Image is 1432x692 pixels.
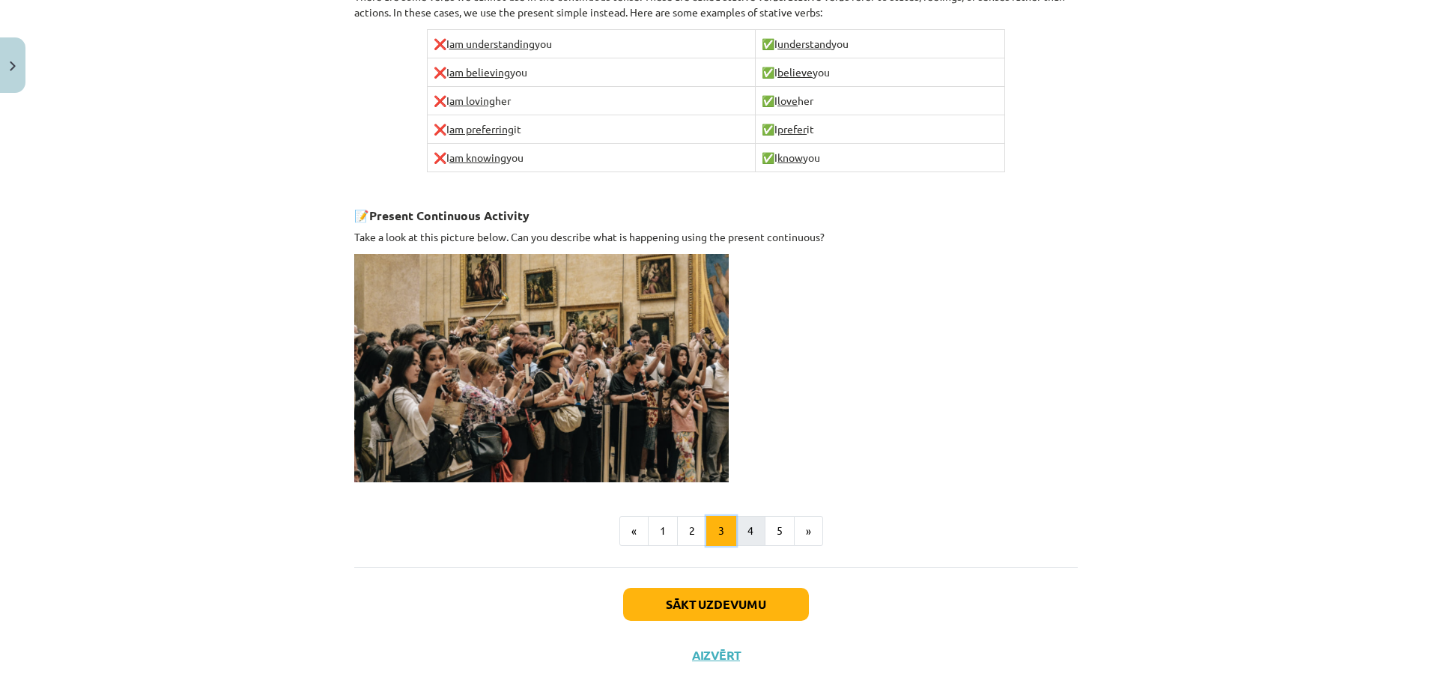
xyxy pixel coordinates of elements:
[777,151,803,164] u: know
[762,65,774,79] span: ✅
[765,516,795,546] button: 5
[427,30,756,58] td: I you
[449,94,495,107] u: am loving
[777,122,807,136] u: prefer
[427,87,756,115] td: I her
[688,648,744,663] button: Aizvērt
[449,65,510,79] u: am believing
[735,516,765,546] button: 4
[756,144,1005,172] td: I you
[427,115,756,144] td: I it
[449,151,506,164] u: am knowing
[762,122,774,136] span: ✅
[434,94,446,107] span: ❌
[354,516,1078,546] nav: Page navigation example
[648,516,678,546] button: 1
[354,197,1078,225] h3: 📝
[619,516,649,546] button: «
[449,122,514,136] u: am preferring
[756,58,1005,87] td: I you
[623,588,809,621] button: Sākt uzdevumu
[777,94,798,107] u: love
[756,115,1005,144] td: I it
[706,516,736,546] button: 3
[777,65,813,79] u: believe
[434,122,446,136] span: ❌
[756,87,1005,115] td: I her
[10,61,16,71] img: icon-close-lesson-0947bae3869378f0d4975bcd49f059093ad1ed9edebbc8119c70593378902aed.svg
[434,37,446,50] span: ❌
[434,65,446,79] span: ❌
[677,516,707,546] button: 2
[434,151,446,164] span: ❌
[762,37,774,50] span: ✅
[427,144,756,172] td: I you
[777,37,831,50] u: understand
[354,229,1078,245] p: Take a look at this picture below. Can you describe what is happening using the present continuous?
[794,516,823,546] button: »
[756,30,1005,58] td: I you
[369,207,530,223] strong: Present Continuous Activity
[427,58,756,87] td: I you
[762,94,774,107] span: ✅
[762,151,774,164] span: ✅
[449,37,535,50] u: am understanding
